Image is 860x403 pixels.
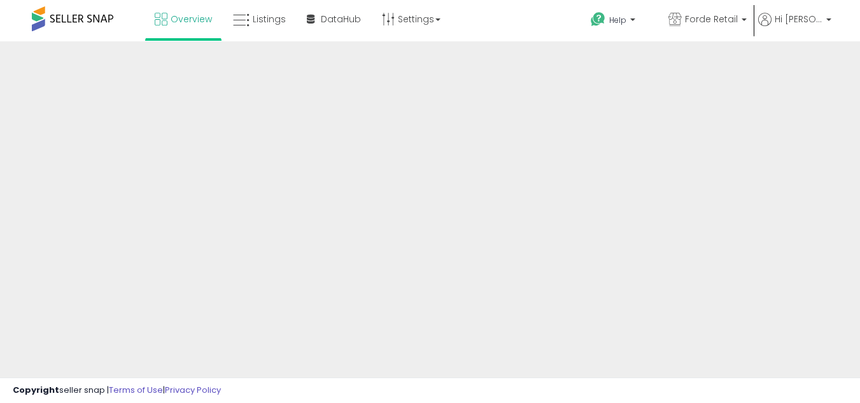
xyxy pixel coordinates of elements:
div: seller snap | | [13,385,221,397]
a: Terms of Use [109,384,163,396]
i: Get Help [590,11,606,27]
span: Overview [171,13,212,25]
span: DataHub [321,13,361,25]
span: Help [609,15,626,25]
strong: Copyright [13,384,59,396]
a: Privacy Policy [165,384,221,396]
span: Hi [PERSON_NAME] [775,13,822,25]
span: Forde Retail [685,13,738,25]
span: Listings [253,13,286,25]
a: Help [581,2,657,41]
a: Hi [PERSON_NAME] [758,13,831,41]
